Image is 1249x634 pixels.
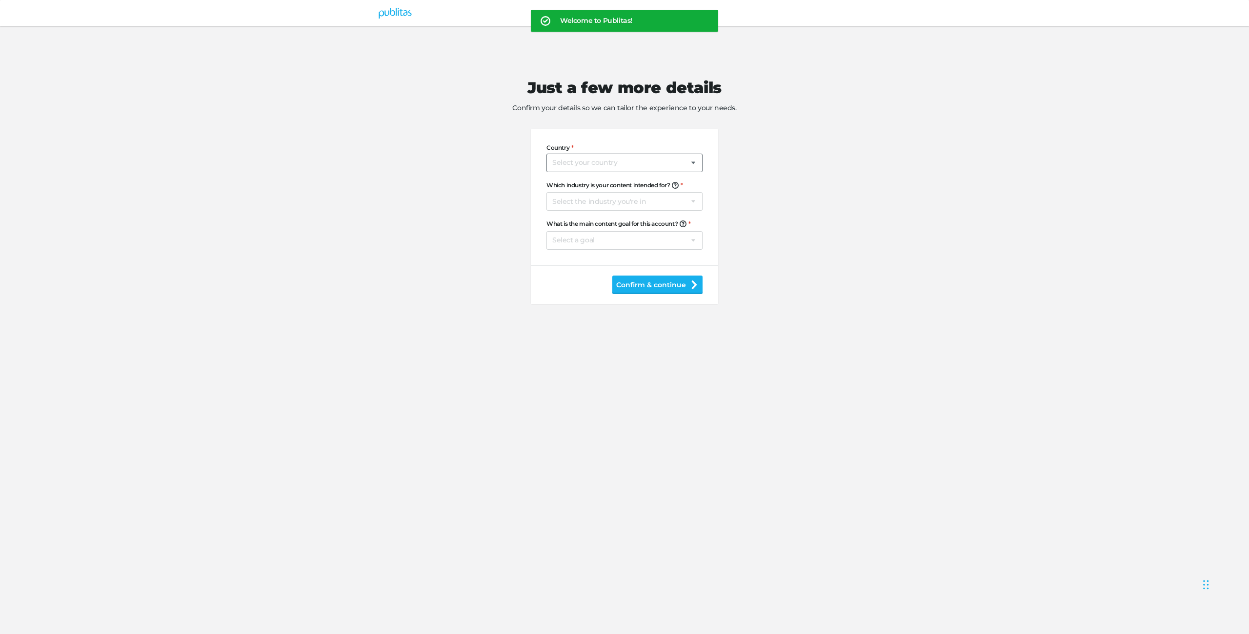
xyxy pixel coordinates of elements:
span: Confirm your details so we can tailor the experience to your needs. [390,103,859,113]
div: Drag [1203,570,1209,599]
span: What is the main content goal for this account? [546,220,686,229]
iframe: Chat Widget [1200,560,1249,607]
button: Confirm & continue [612,276,703,294]
div: Welcome to Publitas! [560,16,703,26]
h1: Just a few more details [390,79,859,97]
span: Which industry is your content intended for? [546,182,679,190]
label: Country [546,144,703,151]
